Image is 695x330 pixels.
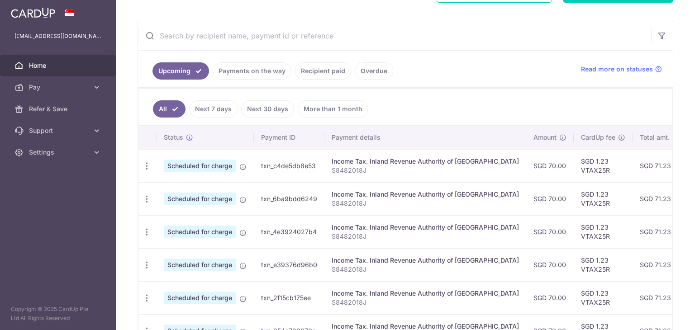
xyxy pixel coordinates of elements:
td: txn_c4de5db8e53 [254,149,324,182]
div: Income Tax. Inland Revenue Authority of [GEOGRAPHIC_DATA] [332,190,519,199]
p: S8482018J [332,298,519,307]
span: Pay [29,83,89,92]
td: SGD 1.23 VTAX25R [574,248,633,281]
span: Scheduled for charge [164,292,236,304]
a: Read more on statuses [581,65,662,74]
td: txn_e39376d96b0 [254,248,324,281]
span: Refer & Save [29,104,89,113]
span: Scheduled for charge [164,226,236,238]
td: SGD 71.23 [633,215,687,248]
div: Income Tax. Inland Revenue Authority of [GEOGRAPHIC_DATA] [332,157,519,166]
a: All [153,100,186,118]
td: txn_2f15cb175ee [254,281,324,314]
input: Search by recipient name, payment id or reference [138,21,651,50]
span: Scheduled for charge [164,193,236,205]
td: SGD 70.00 [526,182,574,215]
td: SGD 71.23 [633,248,687,281]
p: [EMAIL_ADDRESS][DOMAIN_NAME] [14,32,101,41]
img: CardUp [11,7,55,18]
a: Upcoming [152,62,209,80]
span: CardUp fee [581,133,615,142]
span: Settings [29,148,89,157]
td: SGD 1.23 VTAX25R [574,149,633,182]
td: txn_4e3924027b4 [254,215,324,248]
span: Status [164,133,183,142]
a: Recipient paid [295,62,351,80]
th: Payment ID [254,126,324,149]
td: SGD 70.00 [526,149,574,182]
td: txn_6ba9bdd6249 [254,182,324,215]
span: Read more on statuses [581,65,653,74]
span: Total amt. [640,133,670,142]
td: SGD 70.00 [526,248,574,281]
span: Home [29,61,89,70]
span: Support [29,126,89,135]
a: Next 7 days [189,100,238,118]
div: Income Tax. Inland Revenue Authority of [GEOGRAPHIC_DATA] [332,256,519,265]
th: Payment details [324,126,526,149]
p: S8482018J [332,166,519,175]
a: Overdue [355,62,393,80]
p: S8482018J [332,265,519,274]
td: SGD 70.00 [526,215,574,248]
div: Income Tax. Inland Revenue Authority of [GEOGRAPHIC_DATA] [332,289,519,298]
td: SGD 1.23 VTAX25R [574,215,633,248]
span: Scheduled for charge [164,259,236,271]
td: SGD 71.23 [633,149,687,182]
a: Next 30 days [241,100,294,118]
a: More than 1 month [298,100,368,118]
a: Payments on the way [213,62,291,80]
td: SGD 1.23 VTAX25R [574,182,633,215]
td: SGD 70.00 [526,281,574,314]
p: S8482018J [332,232,519,241]
td: SGD 71.23 [633,281,687,314]
td: SGD 1.23 VTAX25R [574,281,633,314]
span: Scheduled for charge [164,160,236,172]
td: SGD 71.23 [633,182,687,215]
div: Income Tax. Inland Revenue Authority of [GEOGRAPHIC_DATA] [332,223,519,232]
span: Amount [533,133,557,142]
p: S8482018J [332,199,519,208]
